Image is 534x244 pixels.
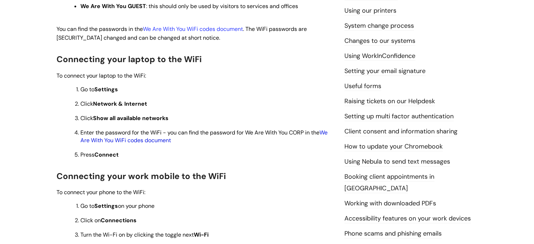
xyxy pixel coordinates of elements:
[344,127,457,136] a: Client consent and information sharing
[93,114,169,122] strong: Show all available networks
[344,37,415,46] a: Changes to our systems
[344,82,381,91] a: Useful forms
[57,25,307,41] span: You can find the passwords in the . The WiFi passwords are [SECURITY_DATA] changed and can be cha...
[344,157,450,166] a: Using Nebula to send text messages
[94,86,118,93] strong: Settings
[344,229,442,238] a: Phone scams and phishing emails
[80,231,209,238] span: Turn the Wi-Fi on by clicking the toggle next
[57,171,226,182] span: Connecting your work mobile to the WiFi
[344,21,414,31] a: System change process
[80,129,328,144] span: Enter the password for the WiFi - you can find the password for We Are With You CORP in the
[80,202,154,210] span: Go to on your phone
[57,189,145,196] span: To connect your phone to the WiFi:
[101,217,137,224] strong: Connections
[344,172,434,193] a: Booking client appointments in [GEOGRAPHIC_DATA]
[344,112,454,121] a: Setting up multi factor authentication
[80,151,119,158] span: Press
[344,142,443,151] a: How to update your Chromebook
[80,114,169,122] span: Click
[344,199,436,208] a: Working with downloaded PDFs
[344,52,415,61] a: Using WorkInConfidence
[80,129,328,144] a: We Are With You WiFi codes document
[93,100,147,107] strong: Network & Internet
[344,6,396,15] a: Using our printers
[80,86,118,93] span: Go to
[80,2,146,10] strong: We Are With You GUEST
[344,67,426,76] a: Setting your email signature
[57,72,146,79] span: To connect your laptop to the WiFi:
[80,217,137,224] span: Click on
[143,25,243,33] a: We Are With You WiFi codes document
[94,151,119,158] strong: Connect
[344,214,471,223] a: Accessibility features on your work devices
[57,54,202,65] span: Connecting your laptop to the WiFi
[194,231,209,238] strong: Wi-Fi
[94,202,118,210] strong: Settings
[80,2,298,10] span: : this should only be used by visitors to services and offices
[80,100,147,107] span: Click
[344,97,435,106] a: Raising tickets on our Helpdesk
